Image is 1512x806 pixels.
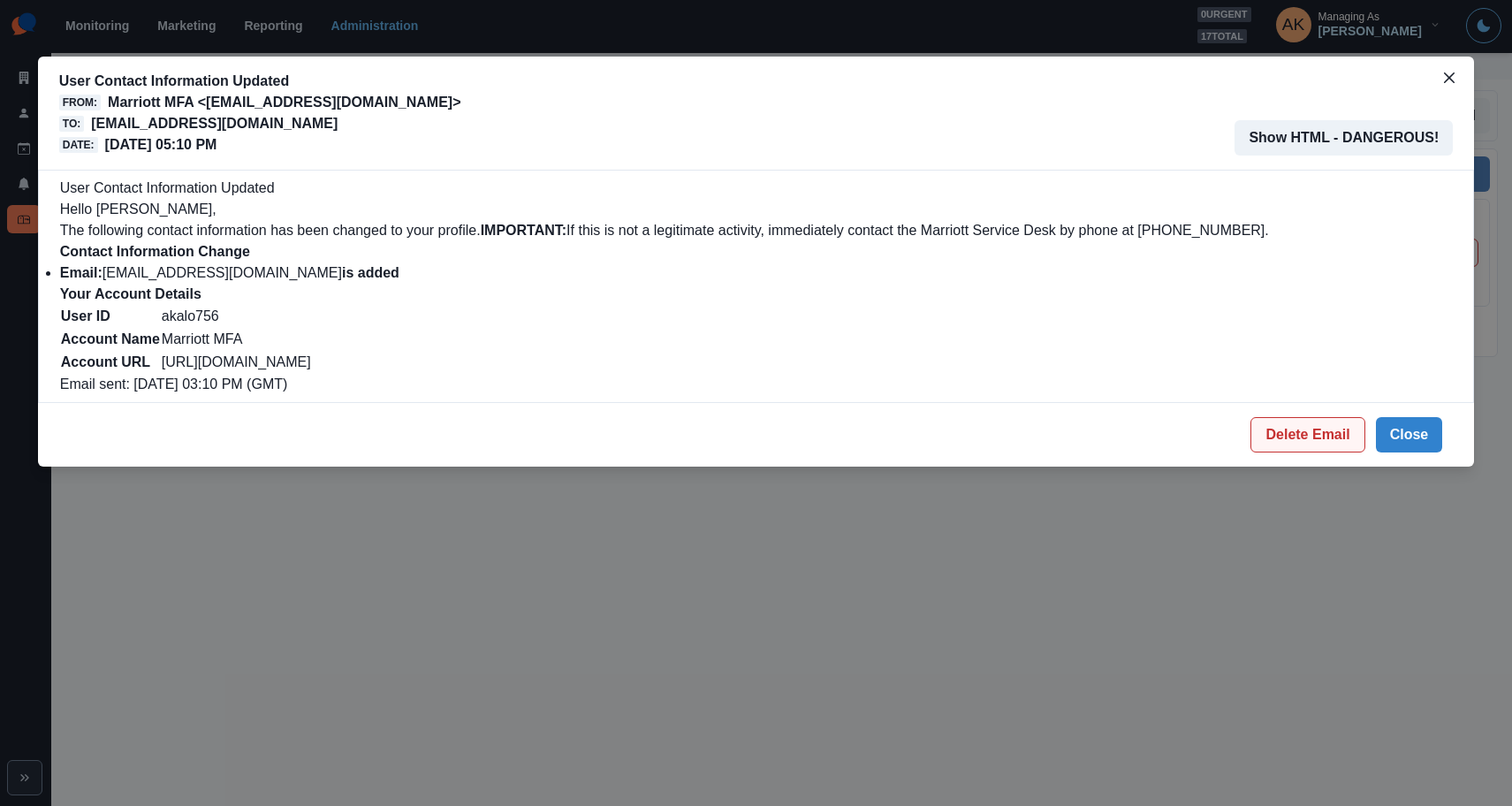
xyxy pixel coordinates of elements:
button: Delete Email [1250,417,1364,452]
p: Hello [PERSON_NAME], [60,199,1452,220]
p: User Contact Information Updated [59,71,461,92]
div: User Contact Information Updated [60,178,1452,395]
b: Contact Information Change [60,244,250,259]
td: [URL][DOMAIN_NAME] [161,351,312,374]
p: The following contact information has been changed to your profile. If this is not a legitimate a... [60,220,1452,241]
span: Date: [59,137,98,153]
button: Close [1376,417,1443,452]
td: Marriott MFA [161,328,312,351]
b: User ID [61,308,110,323]
b: is added [342,265,399,280]
p: [EMAIL_ADDRESS][DOMAIN_NAME] [91,113,338,134]
b: Your Account Details [60,286,201,301]
button: Show HTML - DANGEROUS! [1235,120,1453,156]
td: akalo756 [161,305,312,328]
b: Account Name [61,331,160,346]
span: To: [59,116,84,132]
p: Marriott MFA <[EMAIL_ADDRESS][DOMAIN_NAME]> [108,92,460,113]
b: IMPORTANT: [481,223,566,238]
b: Email: [60,265,103,280]
b: Account URL [61,354,150,369]
li: [EMAIL_ADDRESS][DOMAIN_NAME] [60,262,1452,284]
p: [DATE] 05:10 PM [105,134,217,156]
button: Close [1435,64,1463,92]
span: From: [59,95,101,110]
p: Email sent: [DATE] 03:10 PM (GMT) [60,374,1452,395]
